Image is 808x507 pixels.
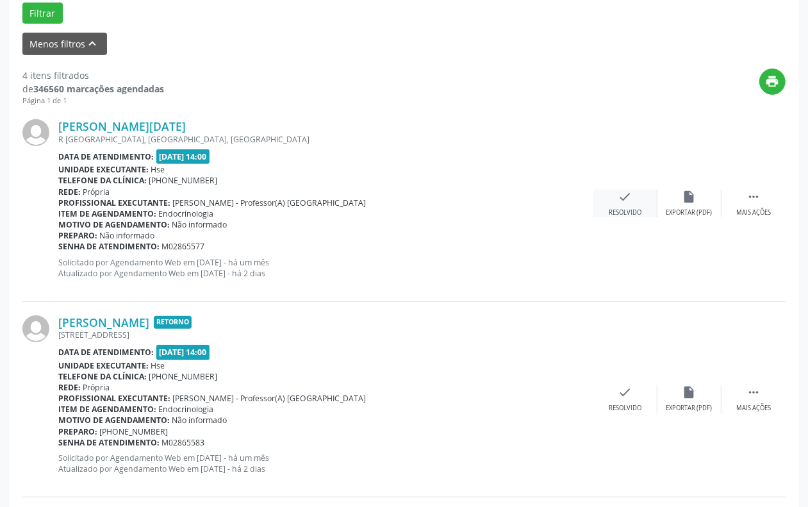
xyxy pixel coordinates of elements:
span: [PHONE_NUMBER] [149,175,218,186]
b: Unidade executante: [58,360,149,371]
b: Profissional executante: [58,197,170,208]
span: Própria [83,382,110,393]
b: Motivo de agendamento: [58,219,170,230]
i: print [766,74,780,88]
span: Não informado [172,219,227,230]
strong: 346560 marcações agendadas [33,83,164,95]
div: Resolvido [609,208,641,217]
i: check [618,385,632,399]
span: M02865577 [162,241,205,252]
p: Solicitado por Agendamento Web em [DATE] - há um mês Atualizado por Agendamento Web em [DATE] - h... [58,453,593,474]
b: Preparo: [58,426,97,437]
span: [PHONE_NUMBER] [100,426,169,437]
b: Rede: [58,382,81,393]
div: Resolvido [609,404,641,413]
img: img [22,315,49,342]
b: Rede: [58,187,81,197]
div: 4 itens filtrados [22,69,164,82]
span: Não informado [100,230,155,241]
div: Mais ações [736,208,771,217]
i: insert_drive_file [682,385,697,399]
span: Retorno [154,316,192,329]
i: check [618,190,632,204]
span: Hse [151,360,165,371]
span: [DATE] 14:00 [156,149,210,164]
b: Unidade executante: [58,164,149,175]
a: [PERSON_NAME] [58,315,149,329]
a: [PERSON_NAME][DATE] [58,119,186,133]
b: Data de atendimento: [58,151,154,162]
b: Telefone da clínica: [58,175,147,186]
span: Endocrinologia [159,208,214,219]
img: img [22,119,49,146]
span: [DATE] 14:00 [156,345,210,360]
button: Filtrar [22,3,63,24]
b: Senha de atendimento: [58,241,160,252]
i: insert_drive_file [682,190,697,204]
b: Telefone da clínica: [58,371,147,382]
button: Menos filtroskeyboard_arrow_up [22,33,107,55]
i:  [746,385,761,399]
b: Profissional executante: [58,393,170,404]
i:  [746,190,761,204]
div: R [GEOGRAPHIC_DATA], [GEOGRAPHIC_DATA], [GEOGRAPHIC_DATA] [58,134,593,145]
b: Item de agendamento: [58,208,156,219]
b: Data de atendimento: [58,347,154,358]
span: Endocrinologia [159,404,214,415]
b: Item de agendamento: [58,404,156,415]
span: [PERSON_NAME] - Professor(A) [GEOGRAPHIC_DATA] [173,197,367,208]
span: [PERSON_NAME] - Professor(A) [GEOGRAPHIC_DATA] [173,393,367,404]
b: Preparo: [58,230,97,241]
p: Solicitado por Agendamento Web em [DATE] - há um mês Atualizado por Agendamento Web em [DATE] - h... [58,257,593,279]
b: Senha de atendimento: [58,437,160,448]
button: print [759,69,786,95]
div: Mais ações [736,404,771,413]
div: [STREET_ADDRESS] [58,329,593,340]
i: keyboard_arrow_up [86,37,100,51]
span: [PHONE_NUMBER] [149,371,218,382]
div: Página 1 de 1 [22,96,164,106]
span: Não informado [172,415,227,426]
div: Exportar (PDF) [666,208,713,217]
span: Própria [83,187,110,197]
span: M02865583 [162,437,205,448]
span: Hse [151,164,165,175]
div: de [22,82,164,96]
b: Motivo de agendamento: [58,415,170,426]
div: Exportar (PDF) [666,404,713,413]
